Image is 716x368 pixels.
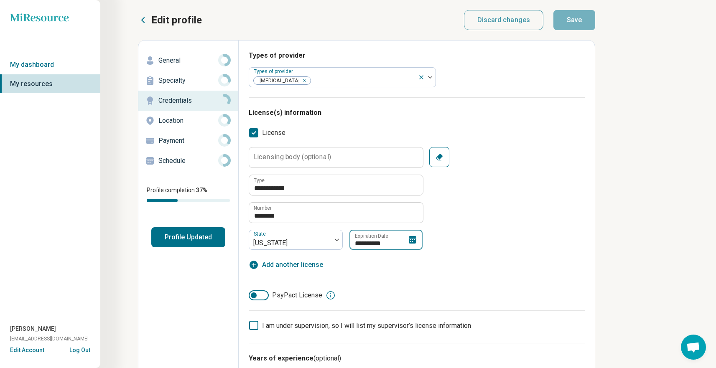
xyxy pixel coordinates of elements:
[249,51,585,61] h3: Types of provider
[138,51,238,71] a: General
[158,76,218,86] p: Specialty
[158,116,218,126] p: Location
[138,181,238,207] div: Profile completion:
[138,131,238,151] a: Payment
[254,77,302,85] span: [MEDICAL_DATA]
[254,69,295,74] label: Types of provider
[151,13,202,27] p: Edit profile
[464,10,544,30] button: Discard changes
[10,346,44,355] button: Edit Account
[158,96,218,106] p: Credentials
[249,353,585,363] h3: Years of experience
[138,151,238,171] a: Schedule
[249,260,323,270] button: Add another license
[681,335,706,360] div: Open chat
[158,56,218,66] p: General
[158,156,218,166] p: Schedule
[553,10,595,30] button: Save
[138,111,238,131] a: Location
[249,175,423,195] input: credential.licenses.0.name
[262,322,471,330] span: I am under supervision, so I will list my supervisor’s license information
[151,227,225,247] button: Profile Updated
[10,325,56,333] span: [PERSON_NAME]
[254,154,331,160] label: Licensing body (optional)
[262,260,323,270] span: Add another license
[254,178,265,183] label: Type
[158,136,218,146] p: Payment
[254,231,268,237] label: State
[254,206,272,211] label: Number
[138,13,202,27] button: Edit profile
[262,128,285,138] span: License
[147,199,230,202] div: Profile completion
[138,71,238,91] a: Specialty
[249,108,585,118] h3: License(s) information
[313,354,341,362] span: (optional)
[69,346,90,353] button: Log Out
[138,91,238,111] a: Credentials
[196,187,207,193] span: 37 %
[10,335,89,343] span: [EMAIL_ADDRESS][DOMAIN_NAME]
[249,290,322,300] label: PsyPact License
